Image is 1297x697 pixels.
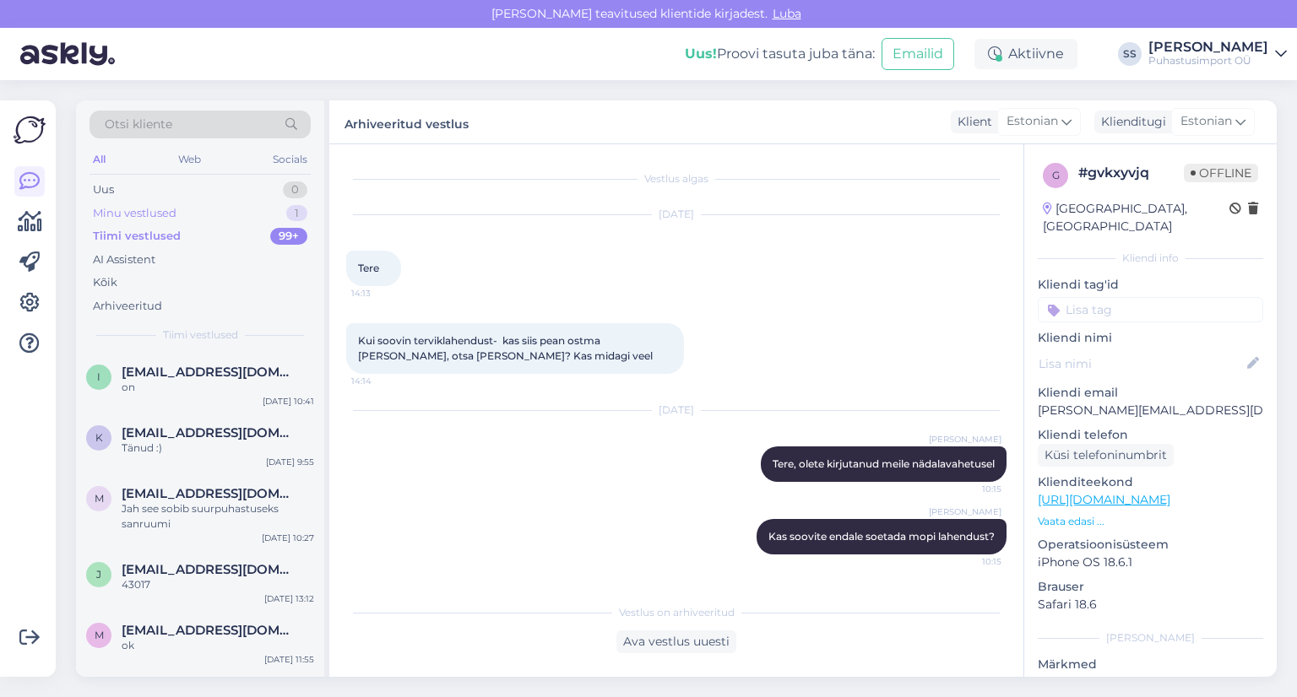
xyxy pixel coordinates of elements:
[1038,444,1174,467] div: Küsi telefoninumbrit
[685,44,875,64] div: Proovi tasuta juba täna:
[358,334,653,362] span: Kui soovin terviklahendust- kas siis pean ostma [PERSON_NAME], otsa [PERSON_NAME]? Kas midagi veel
[685,46,717,62] b: Uus!
[938,483,1001,495] span: 10:15
[768,530,995,543] span: Kas soovite endale soetada mopi lahendust?
[1038,492,1170,507] a: [URL][DOMAIN_NAME]
[14,114,46,146] img: Askly Logo
[1038,596,1263,613] p: Safari 18.6
[105,116,172,133] span: Otsi kliente
[1038,536,1263,554] p: Operatsioonisüsteem
[1038,426,1263,444] p: Kliendi telefon
[351,287,415,300] span: 14:13
[122,562,297,577] span: jaanika@avolux.ee
[97,370,100,383] span: i
[122,486,297,501] span: merliannenomm@gmail.com
[1118,42,1142,66] div: SS
[929,505,1001,518] span: [PERSON_NAME]
[346,207,1007,222] div: [DATE]
[93,298,162,315] div: Arhiveeritud
[951,113,992,131] div: Klient
[1038,402,1263,419] p: [PERSON_NAME][EMAIL_ADDRESS][DOMAIN_NAME]
[882,38,954,70] button: Emailid
[1043,200,1229,235] div: [GEOGRAPHIC_DATA], [GEOGRAPHIC_DATA]
[93,251,155,268] div: AI Assistent
[1180,112,1232,131] span: Estonian
[122,623,297,638] span: meelis@elamusspa.ee
[93,205,176,222] div: Minu vestlused
[122,380,314,395] div: on
[345,111,469,133] label: Arhiveeritud vestlus
[1038,554,1263,571] p: iPhone OS 18.6.1
[1007,112,1058,131] span: Estonian
[96,568,101,581] span: j
[1052,169,1060,181] span: g
[95,431,103,444] span: k
[1094,113,1166,131] div: Klienditugi
[1038,656,1263,673] p: Märkmed
[1148,54,1268,68] div: Puhastusimport OÜ
[346,403,1007,418] div: [DATE]
[1038,297,1263,322] input: Lisa tag
[269,149,311,170] div: Socials
[1038,276,1263,294] p: Kliendi tag'id
[93,228,181,245] div: Tiimi vestlused
[93,274,117,291] div: Kõik
[1148,41,1268,54] div: [PERSON_NAME]
[283,181,307,198] div: 0
[95,492,104,505] span: m
[1038,329,1263,347] p: Kliendi nimi
[1038,630,1263,646] div: [PERSON_NAME]
[1038,251,1263,266] div: Kliendi info
[122,365,297,380] span: info@saarevesta.ee
[263,395,314,408] div: [DATE] 10:41
[264,592,314,605] div: [DATE] 13:12
[768,6,806,21] span: Luba
[270,228,307,245] div: 99+
[1038,384,1263,402] p: Kliendi email
[122,577,314,592] div: 43017
[122,638,314,653] div: ok
[1038,578,1263,596] p: Brauser
[1038,514,1263,529] p: Vaata edasi ...
[1184,164,1258,182] span: Offline
[351,375,415,387] span: 14:14
[1038,473,1263,491] p: Klienditeekond
[358,262,379,274] span: Tere
[1078,163,1184,183] div: # gvkxyvjq
[974,39,1077,69] div: Aktiivne
[773,457,995,470] span: Tere, olete kirjutanud meile nädalavahetusel
[286,205,307,222] div: 1
[266,456,314,468] div: [DATE] 9:55
[93,181,114,198] div: Uus
[122,440,314,456] div: Tänud :)
[616,630,736,653] div: Ava vestlus uuesti
[175,149,204,170] div: Web
[90,149,109,170] div: All
[1039,354,1244,373] input: Lisa nimi
[262,532,314,544] div: [DATE] 10:27
[95,629,104,641] span: m
[163,327,238,343] span: Tiimi vestlused
[1148,41,1287,68] a: [PERSON_NAME]Puhastusimport OÜ
[122,425,297,440] span: kirsika.ani@outlook.com
[122,501,314,532] div: Jah see sobib suurpuhastuseks sanruumi
[619,605,735,620] span: Vestlus on arhiveeritud
[929,433,1001,446] span: [PERSON_NAME]
[346,171,1007,186] div: Vestlus algas
[938,555,1001,568] span: 10:15
[264,653,314,666] div: [DATE] 11:55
